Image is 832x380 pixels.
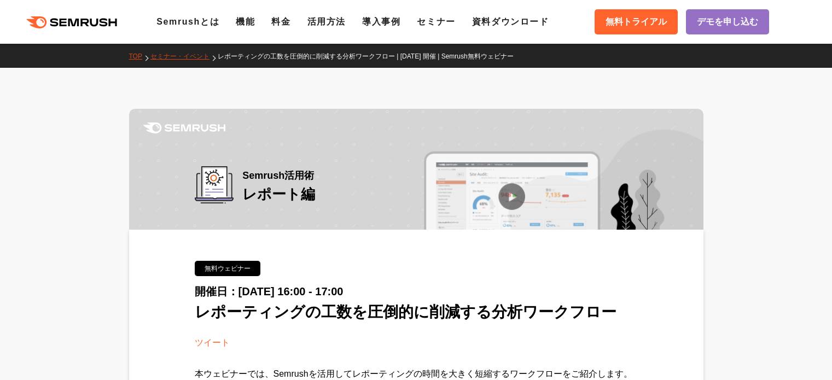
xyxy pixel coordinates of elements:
span: レポーティングの工数を圧倒的に削減する分析ワークフロー [195,303,616,320]
a: Semrushとは [156,17,219,26]
span: レポート編 [242,186,315,202]
span: Semrush活用術 [242,166,315,185]
a: ツイート [195,338,230,347]
span: デモを申し込む [697,15,758,29]
a: 機能 [236,17,255,26]
a: TOP [129,52,150,60]
img: Semrush [143,122,225,133]
a: 料金 [271,17,290,26]
a: セミナー・イベント [150,52,218,60]
div: 無料ウェビナー [195,261,260,276]
span: 無料トライアル [606,15,667,29]
a: セミナー [417,17,455,26]
a: 活用方法 [307,17,346,26]
span: 開催日：[DATE] 16:00 - 17:00 [195,285,344,297]
a: 無料トライアル [595,9,678,34]
a: 導入事例 [362,17,400,26]
a: デモを申し込む [686,9,769,34]
a: レポーティングの工数を圧倒的に削減する分析ワークフロー | [DATE] 開催 | Semrush無料ウェビナー [218,52,522,60]
a: 資料ダウンロード [472,17,549,26]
